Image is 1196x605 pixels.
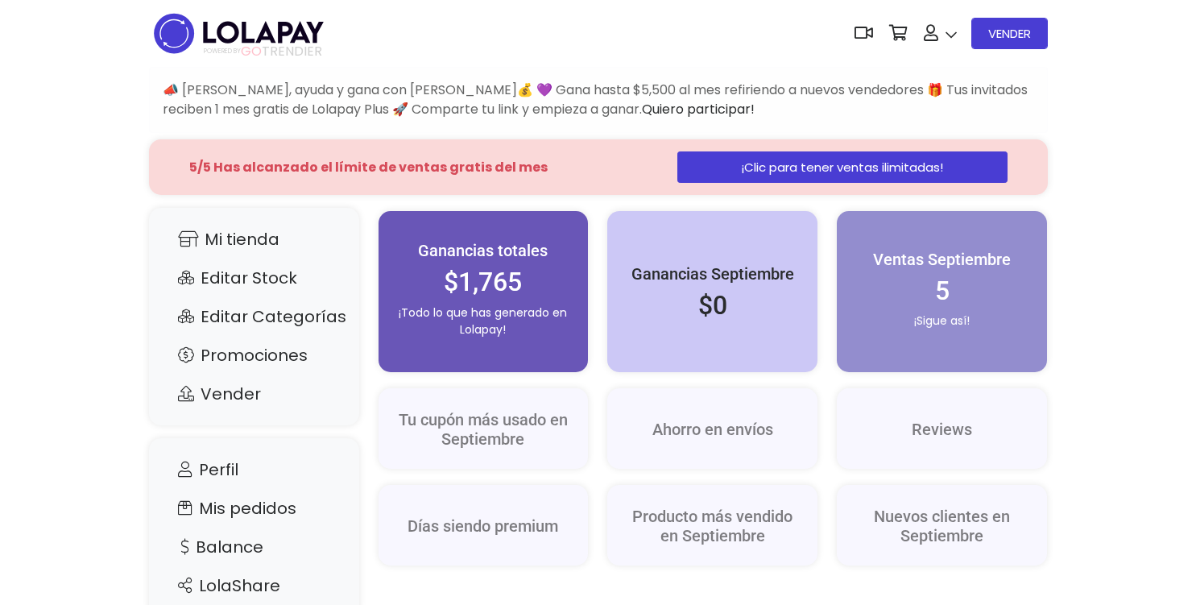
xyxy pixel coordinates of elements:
[395,305,573,338] p: ¡Todo lo que has generado en Lolapay!
[623,507,801,545] h5: Producto más vendido en Septiembre
[165,301,343,332] a: Editar Categorías
[165,532,343,562] a: Balance
[165,493,343,524] a: Mis pedidos
[853,250,1031,269] h5: Ventas Septiembre
[395,267,573,297] h2: $1,765
[853,313,1031,329] p: ¡Sigue así!
[149,8,329,59] img: logo
[204,47,241,56] span: POWERED BY
[623,420,801,439] h5: Ahorro en envíos
[165,379,343,409] a: Vender
[971,18,1048,49] a: VENDER
[241,42,262,60] span: GO
[853,276,1031,306] h2: 5
[623,290,801,321] h2: $0
[395,516,573,536] h5: Días siendo premium
[189,158,548,176] strong: 5/5 Has alcanzado el límite de ventas gratis del mes
[204,44,322,59] span: TRENDIER
[395,241,573,260] h5: Ganancias totales
[395,410,573,449] h5: Tu cupón más usado en Septiembre
[853,420,1031,439] h5: Reviews
[163,81,1028,118] span: 📣 [PERSON_NAME], ayuda y gana con [PERSON_NAME]💰 💜 Gana hasta $5,500 al mes refiriendo a nuevos v...
[165,570,343,601] a: LolaShare
[853,507,1031,545] h5: Nuevos clientes en Septiembre
[165,263,343,293] a: Editar Stock
[165,340,343,371] a: Promociones
[642,100,755,118] a: Quiero participar!
[165,454,343,485] a: Perfil
[165,224,343,255] a: Mi tienda
[623,264,801,284] h5: Ganancias Septiembre
[677,151,1007,183] a: ¡Clic para tener ventas ilimitadas!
